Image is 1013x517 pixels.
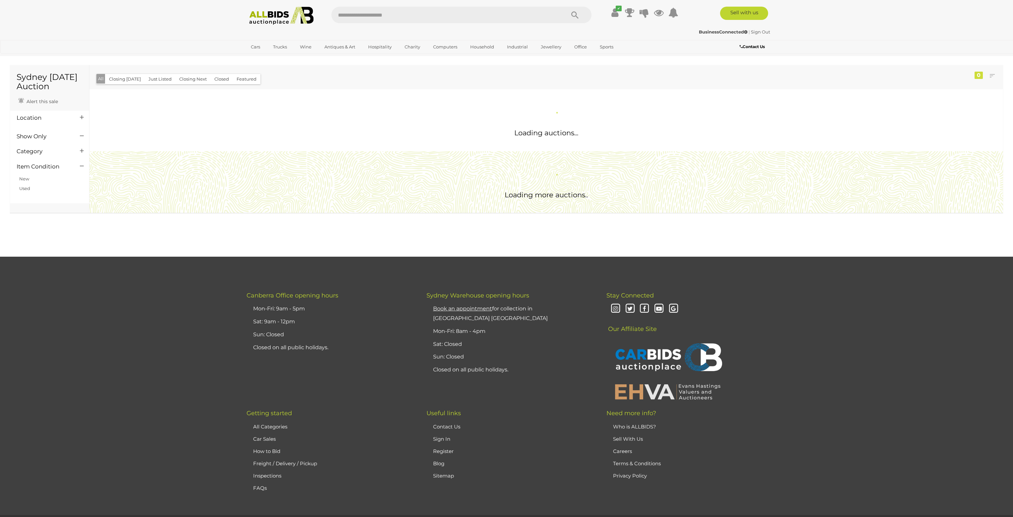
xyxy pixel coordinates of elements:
[613,460,661,467] a: Terms & Conditions
[431,363,590,376] li: Closed on all public holidays.
[514,129,578,137] span: Loading auctions...
[320,41,360,52] a: Antiques & Art
[252,302,410,315] li: Mon-Fri: 9am - 5pm
[536,41,566,52] a: Jewellery
[433,436,450,442] a: Sign In
[639,303,650,315] i: Facebook
[253,460,317,467] a: Freight / Delivery / Pickup
[613,436,643,442] a: Sell With Us
[505,191,588,199] span: Loading more auctions..
[653,303,665,315] i: Youtube
[431,338,590,351] li: Sat: Closed
[247,292,338,299] span: Canberra Office opening hours
[433,305,548,321] a: Book an appointmentfor collection in [GEOGRAPHIC_DATA] [GEOGRAPHIC_DATA]
[247,41,264,52] a: Cars
[246,7,317,25] img: Allbids.com.au
[433,448,454,454] a: Register
[975,72,983,79] div: 0
[17,96,60,106] a: Alert this sale
[96,74,105,84] button: All
[252,341,410,354] li: Closed on all public holidays.
[749,29,750,34] span: |
[247,52,302,63] a: [GEOGRAPHIC_DATA]
[613,448,632,454] a: Careers
[17,148,70,155] h4: Category
[252,315,410,328] li: Sat: 9am - 12pm
[426,410,461,417] span: Useful links
[19,176,29,181] a: New
[740,44,765,49] b: Contact Us
[611,336,724,380] img: CARBIDS Auctionplace
[668,303,679,315] i: Google
[431,325,590,338] li: Mon-Fri: 8am - 4pm
[433,423,460,430] a: Contact Us
[699,29,749,34] a: BusinessConnected
[17,115,70,121] h4: Location
[175,74,211,84] button: Closing Next
[253,423,287,430] a: All Categories
[558,7,591,23] button: Search
[433,460,444,467] a: Blog
[570,41,591,52] a: Office
[364,41,396,52] a: Hospitality
[433,473,454,479] a: Sitemap
[611,383,724,400] img: EHVA | Evans Hastings Valuers and Auctioneers
[253,485,267,491] a: FAQs
[426,292,529,299] span: Sydney Warehouse opening hours
[613,473,647,479] a: Privacy Policy
[17,133,70,140] h4: Show Only
[431,351,590,363] li: Sun: Closed
[253,436,276,442] a: Car Sales
[269,41,291,52] a: Trucks
[429,41,462,52] a: Computers
[610,7,620,19] a: ✔
[616,6,622,11] i: ✔
[751,29,770,34] a: Sign Out
[606,292,654,299] span: Stay Connected
[740,43,766,50] a: Contact Us
[613,423,656,430] a: Who is ALLBIDS?
[17,163,70,170] h4: Item Condition
[247,410,292,417] span: Getting started
[210,74,233,84] button: Closed
[606,315,657,333] span: Our Affiliate Site
[105,74,145,84] button: Closing [DATE]
[400,41,424,52] a: Charity
[252,328,410,341] li: Sun: Closed
[19,186,30,191] a: Used
[17,73,83,91] h1: Sydney [DATE] Auction
[466,41,498,52] a: Household
[253,448,280,454] a: How to Bid
[624,303,636,315] i: Twitter
[144,74,176,84] button: Just Listed
[433,305,492,312] u: Book an appointment
[253,473,281,479] a: Inspections
[606,410,656,417] span: Need more info?
[595,41,618,52] a: Sports
[699,29,748,34] strong: BusinessConnected
[503,41,532,52] a: Industrial
[233,74,260,84] button: Featured
[610,303,621,315] i: Instagram
[25,98,58,104] span: Alert this sale
[720,7,768,20] a: Sell with us
[296,41,316,52] a: Wine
